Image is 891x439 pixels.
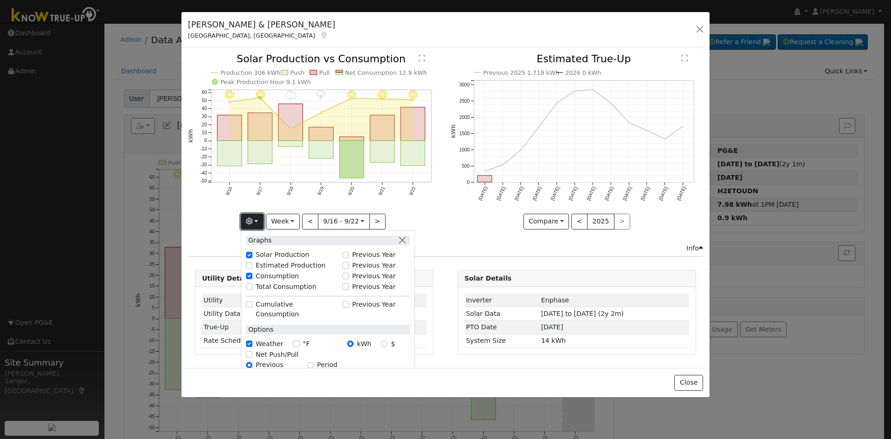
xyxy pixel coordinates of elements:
[202,131,207,136] text: 10
[345,69,427,76] text: Net Consumption 12.9 kWh
[369,214,386,229] button: >
[352,271,396,281] label: Previous Year
[290,128,291,130] circle: onclick=""
[188,32,315,39] span: [GEOGRAPHIC_DATA], [GEOGRAPHIC_DATA]
[408,90,418,99] i: 9/22 - Clear
[246,362,252,368] input: Previous Year
[202,275,252,282] strong: Utility Details
[258,97,261,99] circle: onclick=""
[370,115,395,141] rect: onclick=""
[412,99,414,101] circle: onclick=""
[658,186,668,201] text: [DATE]
[342,262,349,269] input: Previous Year
[246,341,252,347] input: Weather
[352,300,396,309] label: Previous Year
[291,69,305,76] text: Push
[541,310,624,317] span: [DATE] to [DATE] (2y 2m)
[342,273,349,279] input: Previous Year
[459,115,470,120] text: 2000
[523,214,569,229] button: Compare
[549,186,560,201] text: [DATE]
[278,104,303,141] rect: onclick=""
[246,273,252,279] input: Consumption
[202,106,207,111] text: 40
[477,176,491,182] rect: onclick=""
[246,325,273,334] label: Options
[351,98,353,99] circle: onclick=""
[465,334,540,347] td: System Size
[645,129,649,133] circle: onclick=""
[285,90,297,99] i: 9/18 - Cloudy
[459,147,470,152] text: 1000
[302,214,318,229] button: <
[256,271,299,281] label: Consumption
[676,186,686,201] text: [DATE]
[586,186,596,201] text: [DATE]
[541,337,566,344] span: 14 kWh
[256,350,298,360] label: Net Push/Pull
[309,127,334,141] rect: onclick=""
[465,307,540,321] td: Solar Data
[419,54,425,62] text: 
[256,90,265,99] i: 9/17 - Clear
[202,98,207,103] text: 50
[467,180,470,185] text: 0
[378,90,387,99] i: 9/21 - Clear
[347,90,356,99] i: 9/20 - Clear
[681,54,688,62] text: 
[347,186,355,197] text: 9/20
[604,186,614,201] text: [DATE]
[674,375,703,391] button: Close
[248,113,272,141] rect: onclick=""
[246,301,252,308] input: Cumulative Consumption
[663,138,667,141] circle: onclick=""
[378,186,386,197] text: 9/21
[205,138,207,144] text: 0
[318,214,370,229] button: 9/16 - 9/22
[381,341,387,347] input: $
[541,323,563,331] span: [DATE]
[483,69,559,76] text: Previous 2025 1,719 kWh
[408,186,417,197] text: 9/22
[622,186,633,201] text: [DATE]
[609,101,613,105] circle: onclick=""
[357,339,371,349] label: kWh
[501,164,504,167] circle: onclick=""
[246,283,252,290] input: Total Consumption
[187,129,194,143] text: kWh
[317,360,337,370] label: Period
[342,252,349,258] input: Previous Year
[255,186,264,197] text: 9/17
[202,307,285,321] td: Utility Data
[686,243,703,253] div: Info
[225,90,234,99] i: 9/16 - Clear
[316,186,325,197] text: 9/19
[568,186,578,201] text: [DATE]
[202,321,285,334] td: True-Up
[188,19,335,31] h5: [PERSON_NAME] & [PERSON_NAME]
[401,107,426,141] rect: onclick=""
[229,101,231,103] circle: onclick=""
[541,296,569,304] span: ID: 4550481, authorized: 10/05/23
[217,141,242,166] rect: onclick=""
[591,88,594,92] circle: onclick=""
[342,301,349,308] input: Previous Year
[571,214,588,229] button: <
[495,186,506,201] text: [DATE]
[320,32,328,39] a: Map
[459,82,470,87] text: 3000
[246,236,272,245] label: Graphs
[465,321,540,334] td: PTO Date
[200,179,207,184] text: -50
[256,360,297,380] label: Previous Year
[248,141,272,164] rect: onclick=""
[462,164,470,169] text: 500
[246,252,252,258] input: Solar Production
[587,214,614,229] button: 2025
[200,146,207,151] text: -10
[220,69,280,76] text: Production 306 kWh
[627,121,631,124] circle: onclick=""
[200,163,207,168] text: -30
[293,341,299,347] input: °F
[340,141,364,178] rect: onclick=""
